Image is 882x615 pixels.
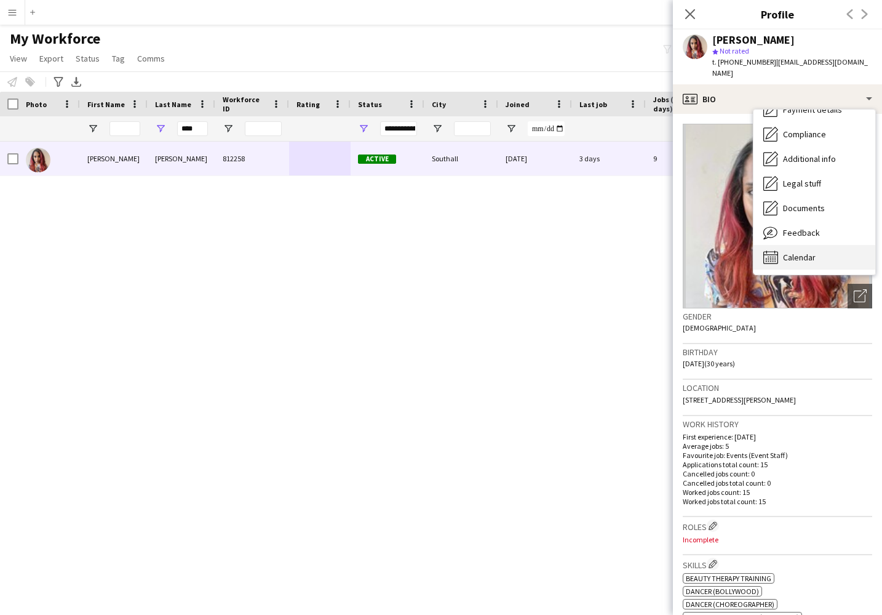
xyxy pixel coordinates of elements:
[506,100,530,109] span: Joined
[109,121,140,136] input: First Name Filter Input
[753,171,875,196] div: Legal stuff
[683,478,872,488] p: Cancelled jobs total count: 0
[683,460,872,469] p: Applications total count: 15
[358,100,382,109] span: Status
[783,104,842,115] span: Payment details
[783,252,816,263] span: Calendar
[712,57,868,78] span: | [EMAIL_ADDRESS][DOMAIN_NAME]
[223,95,267,113] span: Workforce ID
[432,123,443,134] button: Open Filter Menu
[80,142,148,175] div: [PERSON_NAME]
[26,148,50,172] img: Anthony Pius
[34,50,68,66] a: Export
[683,497,872,506] p: Worked jobs total count: 15
[686,574,771,583] span: Beauty therapy training
[39,53,63,64] span: Export
[683,469,872,478] p: Cancelled jobs count: 0
[720,46,749,55] span: Not rated
[454,121,491,136] input: City Filter Input
[686,600,774,609] span: Dancer (Choreographer)
[358,155,396,164] span: Active
[245,121,282,136] input: Workforce ID Filter Input
[683,311,872,322] h3: Gender
[683,382,872,393] h3: Location
[528,121,565,136] input: Joined Filter Input
[683,520,872,533] h3: Roles
[783,227,820,238] span: Feedback
[424,142,498,175] div: Southall
[148,142,215,175] div: [PERSON_NAME]
[783,129,826,140] span: Compliance
[683,558,872,571] h3: Skills
[10,53,27,64] span: View
[506,123,517,134] button: Open Filter Menu
[683,488,872,497] p: Worked jobs count: 15
[155,100,191,109] span: Last Name
[155,123,166,134] button: Open Filter Menu
[753,245,875,270] div: Calendar
[673,84,882,114] div: Bio
[683,124,872,308] img: Crew avatar or photo
[87,100,125,109] span: First Name
[51,74,66,89] app-action-btn: Advanced filters
[683,451,872,460] p: Favourite job: Events (Event Staff)
[223,123,234,134] button: Open Filter Menu
[783,153,836,164] span: Additional info
[87,123,98,134] button: Open Filter Menu
[71,50,105,66] a: Status
[177,121,208,136] input: Last Name Filter Input
[683,323,756,332] span: [DEMOGRAPHIC_DATA]
[712,57,776,66] span: t. [PHONE_NUMBER]
[579,100,607,109] span: Last job
[683,432,872,441] p: First experience: [DATE]
[69,74,84,89] app-action-btn: Export XLSX
[112,53,125,64] span: Tag
[683,441,872,451] p: Average jobs: 5
[783,178,821,189] span: Legal stuff
[5,50,32,66] a: View
[26,100,47,109] span: Photo
[137,53,165,64] span: Comms
[848,284,872,308] div: Open photos pop-in
[498,142,572,175] div: [DATE]
[683,359,735,368] span: [DATE] (30 years)
[712,34,795,46] div: [PERSON_NAME]
[296,100,320,109] span: Rating
[358,123,369,134] button: Open Filter Menu
[10,30,100,48] span: My Workforce
[572,142,646,175] div: 3 days
[683,395,796,404] span: [STREET_ADDRESS][PERSON_NAME]
[753,196,875,220] div: Documents
[686,587,759,596] span: Dancer (Bollywood)
[653,95,704,113] span: Jobs (last 90 days)
[753,147,875,171] div: Additional info
[753,122,875,147] div: Compliance
[783,203,825,214] span: Documents
[753,97,875,122] div: Payment details
[432,100,446,109] span: City
[107,50,130,66] a: Tag
[753,220,875,245] div: Feedback
[683,535,872,544] p: Incomplete
[132,50,170,66] a: Comms
[76,53,100,64] span: Status
[683,419,872,430] h3: Work history
[683,347,872,358] h3: Birthday
[673,6,882,22] h3: Profile
[646,142,726,175] div: 9
[215,142,289,175] div: 812258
